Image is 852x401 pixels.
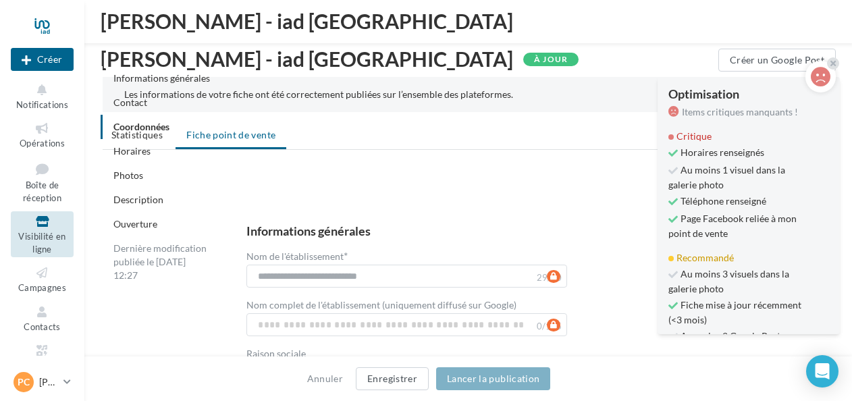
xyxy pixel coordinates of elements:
span: Au moins 1 visuel dans la galerie photo [668,163,805,192]
label: Nom de l'établissement [246,250,348,261]
a: Opérations [11,118,74,151]
span: Visibilité en ligne [18,231,65,255]
p: [PERSON_NAME] [39,375,58,389]
div: Nouvelle campagne [11,48,74,71]
label: 0/125 [537,322,562,331]
a: Coordonnées [113,121,169,132]
a: Médiathèque [11,340,74,373]
span: [PERSON_NAME] - iad [GEOGRAPHIC_DATA] [101,11,513,31]
a: Campagnes [11,263,74,296]
span: [PERSON_NAME] - iad [GEOGRAPHIC_DATA] [101,49,513,69]
span: Au moins 2 Google Posts publiés récemment (<1 mois) [668,329,805,358]
span: Notifications [16,99,68,110]
a: Contacts [11,302,74,335]
a: Photos [113,169,143,181]
a: PC [PERSON_NAME] [11,369,74,395]
div: Dernière modification publiée le [DATE] 12:27 [101,236,222,288]
a: Visibilité en ligne [11,211,74,257]
a: Informations générales [113,72,210,84]
button: Créer un Google Post [718,49,836,72]
div: Les informations de votre fiche ont été correctement publiées sur l’ensemble des plateformes. [124,88,814,101]
label: Raison sociale [246,349,306,358]
a: Boîte de réception [11,157,74,207]
label: Nom complet de l'établissement (uniquement diffusé sur Google) [246,300,516,310]
button: Notifications [11,80,74,113]
a: Page Facebook reliée à mon point de vente [668,213,797,239]
span: Campagnes [18,282,66,293]
div: À jour [523,53,579,66]
div: Open Intercom Messenger [806,355,838,387]
button: Lancer la publication [436,367,550,390]
div: Critique [668,130,829,143]
span: Au moins 3 visuels dans la galerie photo [668,267,805,296]
a: Horaires [113,145,151,157]
label: 29/50 [537,273,562,282]
span: Opérations [20,138,65,149]
a: Contact [113,97,147,108]
div: Informations générales [246,225,371,237]
span: Boîte de réception [23,180,61,203]
a: Description [113,194,163,205]
button: Annuler [302,371,348,387]
button: Enregistrer [356,367,429,390]
div: Optimisation [668,88,829,100]
div: Items critiques manquants ! [668,105,829,119]
a: Ouverture [113,218,157,230]
div: Recommandé [668,251,829,265]
span: Contacts [24,321,61,332]
span: PC [18,375,30,389]
span: Fiche mise à jour récemment (<3 mois) [668,298,805,327]
button: Créer [11,48,74,71]
span: Horaires renseignés [668,146,805,161]
span: Téléphone renseigné [668,194,805,209]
